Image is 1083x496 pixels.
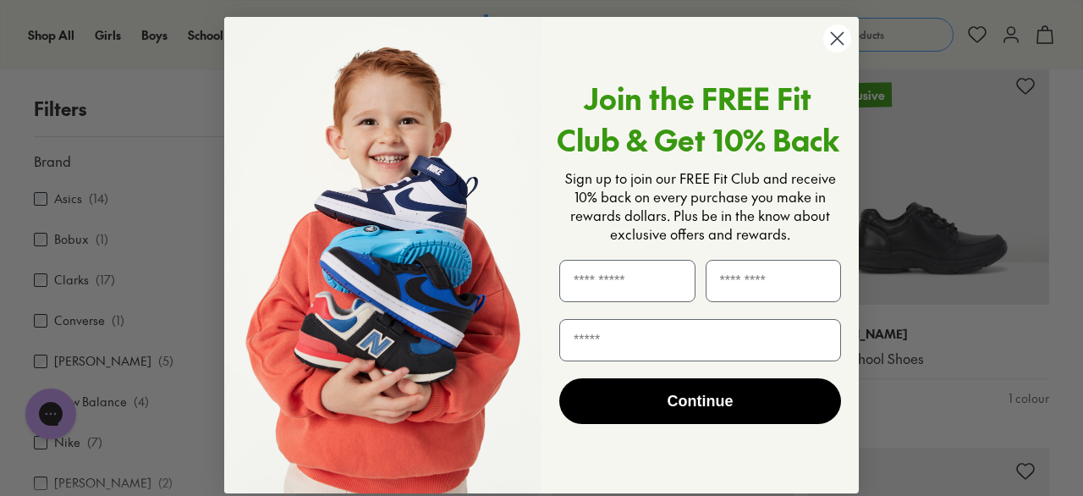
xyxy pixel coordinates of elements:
[557,77,839,160] span: Join the FREE Fit Club & Get 10% Back
[559,260,695,302] input: First Name
[8,6,59,57] button: Open gorgias live chat
[565,168,836,243] span: Sign up to join our FREE Fit Club and receive 10% back on every purchase you make in rewards doll...
[559,319,841,361] input: Email
[706,260,842,302] input: Last Name
[559,378,841,424] button: Continue
[822,24,852,53] button: Close dialog
[224,17,541,493] img: 4cfae6ee-cc04-4748-8098-38ce7ef14282.png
